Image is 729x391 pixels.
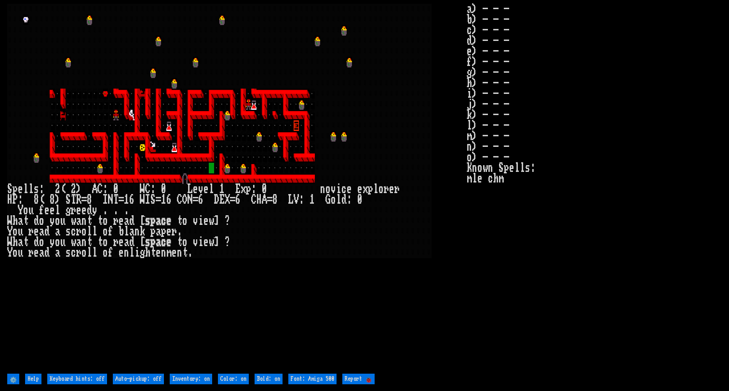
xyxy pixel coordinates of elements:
div: : [150,184,156,195]
div: r [28,226,34,237]
div: : [299,195,304,205]
div: i [198,216,203,226]
div: w [209,216,214,226]
div: d [34,237,39,248]
div: 0 [357,195,363,205]
div: t [23,216,28,226]
div: a [55,226,60,237]
div: n [135,226,140,237]
div: o [39,216,44,226]
div: a [76,216,81,226]
div: w [71,237,76,248]
div: d [129,237,135,248]
div: e [76,205,81,216]
div: t [87,237,92,248]
div: . [177,226,182,237]
div: o [182,237,188,248]
div: A [262,195,267,205]
div: o [81,226,87,237]
div: ] [214,237,219,248]
div: l [209,184,214,195]
div: W [7,216,13,226]
div: c [71,226,76,237]
div: 6 [166,195,172,205]
div: o [23,205,28,216]
div: w [71,216,76,226]
div: w [209,237,214,248]
div: [ [140,237,145,248]
div: u [18,226,23,237]
div: o [55,216,60,226]
div: 2 [55,184,60,195]
div: l [55,205,60,216]
div: ? [225,237,230,248]
div: u [60,216,66,226]
div: i [198,237,203,248]
div: 6 [129,195,135,205]
div: d [87,205,92,216]
div: W [140,195,145,205]
div: n [161,248,166,258]
div: l [129,248,135,258]
div: e [34,226,39,237]
div: = [81,195,87,205]
div: t [23,237,28,248]
div: c [161,216,166,226]
div: o [55,237,60,248]
div: g [140,248,145,258]
div: 8 [87,195,92,205]
div: W [140,184,145,195]
div: v [193,237,198,248]
div: ) [55,195,60,205]
div: p [13,184,18,195]
div: d [44,248,50,258]
div: o [331,195,336,205]
div: c [71,248,76,258]
div: 6 [198,195,203,205]
div: o [103,216,108,226]
div: e [166,226,172,237]
div: l [92,226,97,237]
div: l [87,248,92,258]
div: t [177,237,182,248]
div: d [44,226,50,237]
div: e [357,184,363,195]
div: 8 [50,195,55,205]
div: a [18,216,23,226]
input: Auto-pickup: off [113,374,164,384]
div: G [325,195,331,205]
div: S [150,195,156,205]
div: e [166,216,172,226]
div: e [156,248,161,258]
div: c [161,237,166,248]
div: 8 [272,195,278,205]
div: o [378,184,384,195]
div: p [246,184,251,195]
div: 2 [71,184,76,195]
div: k [140,226,145,237]
div: a [76,237,81,248]
div: f [108,248,113,258]
div: t [87,216,92,226]
input: Help [25,374,41,384]
div: a [55,248,60,258]
stats: a) - - - b) - - - c) - - - d) - - - e) - - - f) - - - g) - - - h) - - - i) - - - j) - - - k) - - ... [467,4,722,371]
div: R [76,195,81,205]
div: d [34,216,39,226]
div: Y [7,248,13,258]
div: l [87,226,92,237]
div: r [76,248,81,258]
div: p [150,216,156,226]
div: y [92,205,97,216]
div: d [341,195,347,205]
div: . [124,205,129,216]
div: . [103,205,108,216]
div: = [230,195,235,205]
div: s [34,184,39,195]
div: 0 [113,184,119,195]
div: Y [7,226,13,237]
div: p [150,237,156,248]
div: ( [39,195,44,205]
div: u [18,248,23,258]
div: ? [225,216,230,226]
